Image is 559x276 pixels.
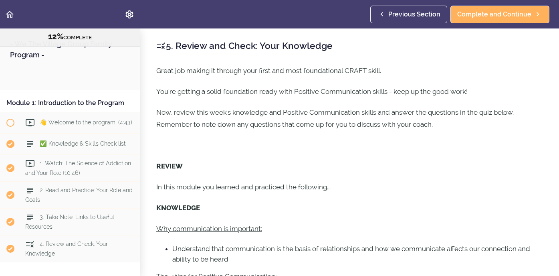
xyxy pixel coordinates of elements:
[40,119,132,126] span: 👋 Welcome to the program! (4:43)
[25,160,131,176] span: 1. Watch: The Science of Addiction and Your Role (10:46)
[10,32,130,42] div: COMPLETE
[156,108,514,128] span: Now, review this week's knowledge and Positive Communication skills and answer the questions in t...
[457,10,531,19] span: Complete and Continue
[370,6,447,23] a: Previous Section
[25,241,108,256] span: 4. Review and Check: Your Knowledge
[156,204,200,212] strong: KNOWLEDGE
[125,10,134,19] svg: Settings Menu
[156,39,543,53] h2: 5. Review and Check: Your Knowledge
[156,67,381,75] span: Great job making it through your first and most foundational CRAFT skill.
[156,183,331,191] span: In this module you learned and practiced the following...
[450,6,549,23] a: Complete and Continue
[172,245,530,263] span: Understand that communication is the basis of relationships and how we communicate affects our co...
[25,214,114,229] span: 3. Take Note: Links to Useful Resources
[388,10,440,19] span: Previous Section
[156,225,262,233] u: Why communication is important:
[25,187,133,203] span: 2. Read and Practice: Your Role and Goals
[40,140,126,147] span: ✅ Knowledge & Skills Check list
[156,87,468,95] span: You're getting a solid foundation ready with Positive Communication skills - keep up the good work!
[156,162,183,170] strong: REVIEW
[48,32,63,41] span: 12%
[5,10,14,19] svg: Back to course curriculum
